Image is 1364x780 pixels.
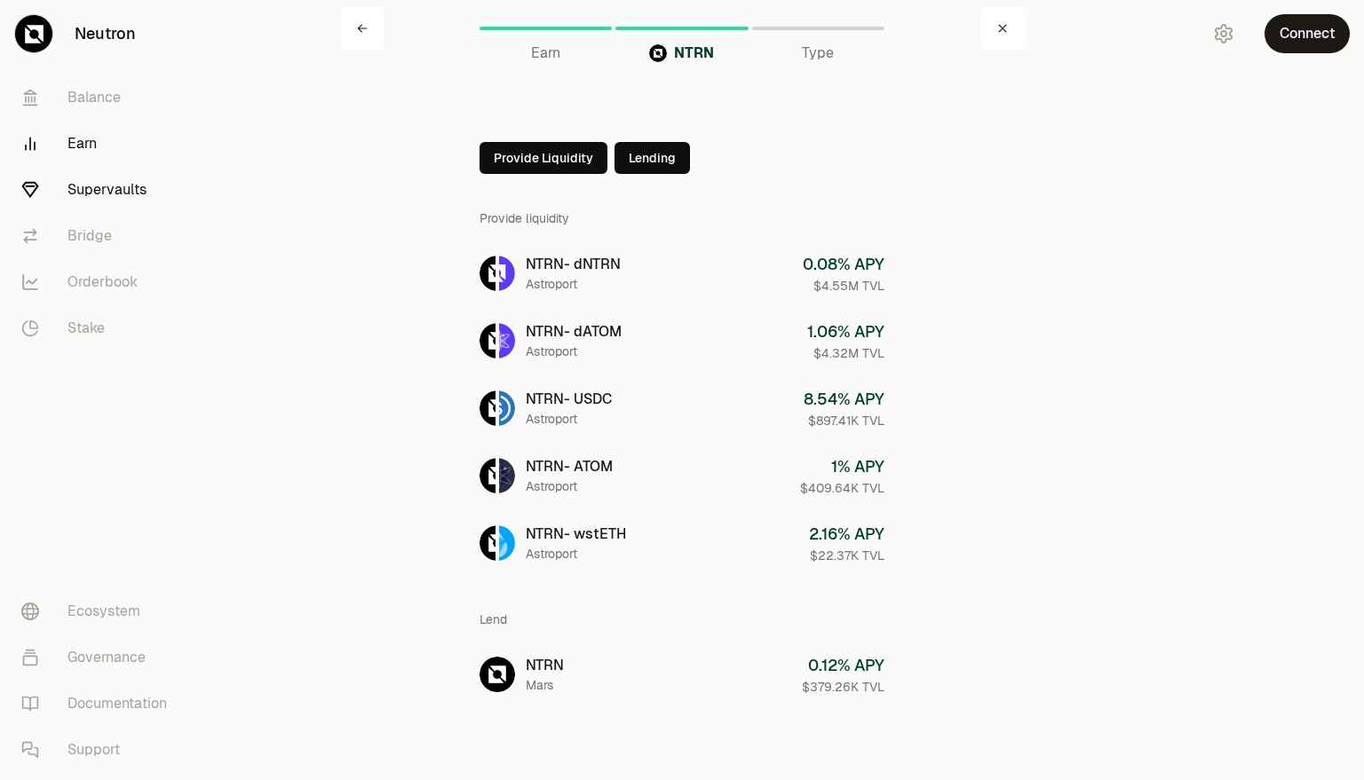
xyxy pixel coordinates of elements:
img: USDC [499,390,515,426]
button: Provide Liquidity [480,142,607,174]
img: NTRN [480,323,496,358]
div: Astroport [526,410,612,428]
div: $409.64K TVL [800,479,884,497]
img: NTRN [480,256,496,291]
div: 1 % APY [800,454,884,479]
img: NTRN [480,458,496,493]
div: $897.41K TVL [804,412,884,429]
div: NTRN - dATOM [526,321,622,343]
div: Lend [480,596,884,642]
div: Astroport [526,545,626,563]
img: ATOM [499,458,515,493]
a: NTRNATOMNTRN- ATOMAstroport1% APY$409.64K TVL [465,444,899,508]
div: $379.26K TVL [802,678,884,696]
a: NTRNNTRN [615,7,748,50]
div: Astroport [526,343,622,360]
a: Stake [7,305,192,351]
img: NTRN [480,525,496,561]
div: 0.08 % APY [803,252,884,277]
img: dATOM [499,323,515,358]
div: $4.55M TVL [803,277,884,295]
img: NTRN [480,657,515,692]
div: Astroport [526,275,621,293]
img: NTRN [649,44,667,62]
a: Supervaults [7,167,192,213]
a: NTRNUSDCNTRN- USDCAstroport8.54% APY$897.41K TVL [465,376,899,440]
img: dNTRN [499,256,515,291]
button: Connect [1265,14,1350,53]
div: Astroport [526,477,613,495]
div: $4.32M TVL [807,344,884,362]
div: NTRN - USDC [526,389,612,410]
div: 2.16 % APY [809,522,884,547]
a: Support [7,727,192,773]
a: Balance [7,75,192,121]
span: Earn [531,43,560,64]
a: Earn [480,7,612,50]
a: NTRNdNTRNNTRN- dNTRNAstroport0.08% APY$4.55M TVL [465,241,899,305]
button: Lending [615,142,690,174]
a: Governance [7,634,192,681]
a: NTRNdATOMNTRN- dATOMAstroport1.06% APY$4.32M TVL [465,309,899,373]
a: Bridge [7,213,192,259]
span: Type [802,43,834,64]
div: NTRN - dNTRN [526,254,621,275]
div: NTRN - ATOM [526,456,613,477]
a: Ecosystem [7,588,192,634]
div: NTRN - wstETH [526,524,626,545]
div: $22.37K TVL [809,547,884,564]
a: Orderbook [7,259,192,305]
div: 0.12 % APY [802,653,884,678]
a: Earn [7,121,192,167]
span: NTRN [674,43,714,64]
a: NTRNwstETHNTRN- wstETHAstroport2.16% APY$22.37K TVL [465,511,899,575]
img: NTRN [480,390,496,426]
div: NTRN [526,655,564,676]
a: Documentation [7,681,192,727]
div: 8.54 % APY [804,387,884,412]
div: 1.06 % APY [807,319,884,344]
div: Mars [526,676,564,694]
a: NTRNNTRNMars0.12% APY$379.26K TVL [465,642,899,706]
div: Provide liquidity [480,195,884,241]
img: wstETH [499,525,515,561]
